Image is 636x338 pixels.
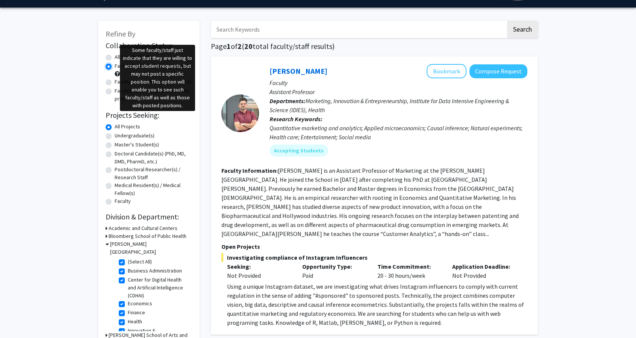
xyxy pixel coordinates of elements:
[302,262,366,271] p: Opportunity Type:
[270,145,328,157] mat-chip: Accepting Students
[297,262,372,280] div: Paid
[211,42,538,51] h1: Page of ( total faculty/staff results)
[115,132,154,140] label: Undergraduate(s)
[270,78,527,87] p: Faculty
[109,224,177,232] h3: Academic and Cultural Centers
[221,167,519,238] fg-read-more: [PERSON_NAME] is an Assistant Professor of Marketing at the [PERSON_NAME][GEOGRAPHIC_DATA]. He jo...
[109,232,186,240] h3: Bloomberg School of Public Health
[221,242,527,251] p: Open Projects
[128,258,152,266] label: (Select All)
[221,253,527,262] span: Investigating compliance of Instagram Influencers
[106,41,192,50] h2: Collaboration Status:
[110,240,192,256] h3: [PERSON_NAME][GEOGRAPHIC_DATA]
[507,21,538,38] button: Search
[270,97,306,105] b: Departments:
[128,276,190,300] label: Center for Digital Health and Artificial Intelligence (CDHAI)
[377,262,441,271] p: Time Commitment:
[270,97,509,114] span: Marketing, Innovation & Entrepreneurship, Institute for Data Intensive Engineering & Science (IDI...
[115,181,192,197] label: Medical Resident(s) / Medical Fellow(s)
[115,78,192,86] label: Faculty/Staff with posted projects
[128,318,142,326] label: Health
[270,115,323,123] b: Research Keywords:
[221,167,278,174] b: Faculty Information:
[120,45,195,111] div: Some faculty/staff just indicate that they are willing to accept student requests, but may not po...
[115,141,159,149] label: Master's Student(s)
[115,197,131,205] label: Faculty
[372,262,447,280] div: 20 - 30 hours/week
[115,150,192,166] label: Doctoral Candidate(s) (PhD, MD, DMD, PharmD, etc.)
[270,123,527,142] div: Quantitative marketing and analytics; Applied microeconomics; Causal inference; Natural experimen...
[238,41,242,51] span: 2
[115,166,192,181] label: Postdoctoral Researcher(s) / Research Staff
[115,87,192,103] label: Faculty/Staff with posted remote projects
[115,123,140,131] label: All Projects
[106,29,135,38] span: Refine By
[106,111,192,120] h2: Projects Seeking:
[452,262,516,271] p: Application Deadline:
[227,271,291,280] div: Not Provided
[115,53,150,61] label: All Faculty/Staff
[227,262,291,271] p: Seeking:
[6,304,32,332] iframe: Chat
[227,282,527,327] div: Using a unique Instagram dataset, we are investigating what drives Instagram influencers to compl...
[469,64,527,78] button: Compose Request to Manuel Hermosilla
[427,64,466,78] button: Add Manuel Hermosilla to Bookmarks
[115,62,188,70] label: Faculty/Staff accepting students
[244,41,253,51] span: 20
[106,212,192,221] h2: Division & Department:
[128,300,152,308] label: Economics
[211,21,506,38] input: Search Keywords
[128,309,145,317] label: Finance
[128,267,182,275] label: Business Administration
[270,66,327,76] a: [PERSON_NAME]
[447,262,522,280] div: Not Provided
[227,41,231,51] span: 1
[270,87,527,96] p: Assistant Professor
